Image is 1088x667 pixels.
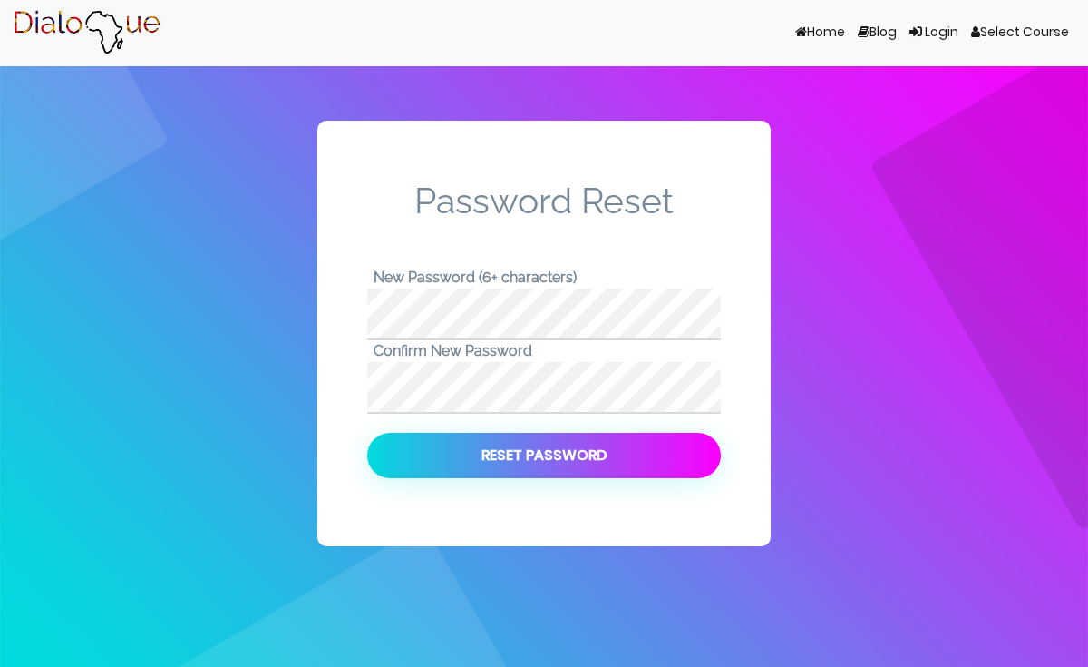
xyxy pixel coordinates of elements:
[367,342,532,359] span: Confirm New Password
[367,269,577,286] span: New Password (6+ characters)
[367,180,721,267] span: Password Reset
[13,10,160,55] img: Brand
[965,15,1075,50] a: Select Course
[367,433,721,478] button: Reset Password
[851,15,903,50] a: Blog
[789,15,851,50] a: Home
[903,15,965,50] a: Login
